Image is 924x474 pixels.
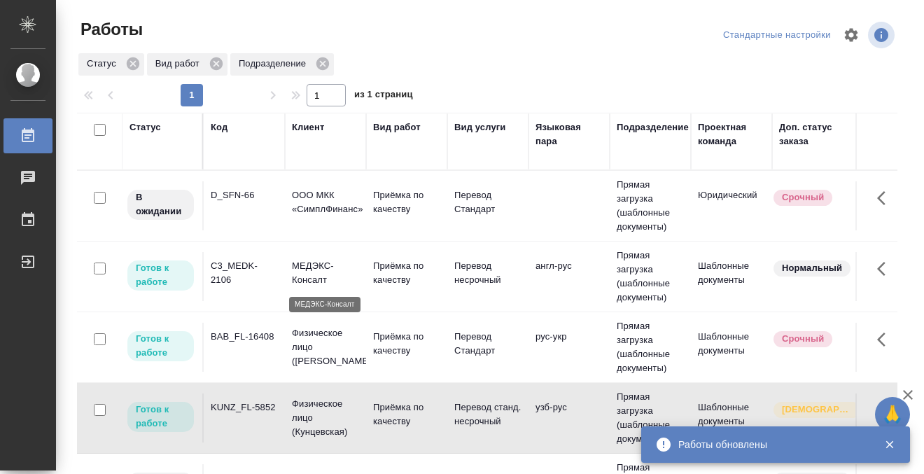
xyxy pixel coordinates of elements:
p: Подразделение [239,57,311,71]
p: Нормальный [782,261,842,275]
div: split button [720,25,834,46]
td: Прямая загрузка (шаблонные документы) [610,383,691,453]
p: Вид работ [155,57,204,71]
td: узб-рус [528,393,610,442]
button: Здесь прячутся важные кнопки [869,323,902,356]
p: Приёмка по качеству [373,259,440,287]
span: из 1 страниц [354,86,413,106]
div: Статус [78,53,144,76]
div: Вид работ [147,53,227,76]
td: Прямая загрузка (шаблонные документы) [610,171,691,241]
p: [DEMOGRAPHIC_DATA] [782,403,852,417]
div: Исполнитель может приступить к работе [126,259,195,292]
p: Перевод Стандарт [454,330,521,358]
p: Физическое лицо ([PERSON_NAME]) [292,326,359,368]
div: Работы обновлены [678,438,863,452]
div: Языковая пара [535,120,603,148]
div: Подразделение [230,53,334,76]
p: Перевод станд. несрочный [454,400,521,428]
div: Вид работ [373,120,421,134]
p: Приёмка по качеству [373,400,440,428]
div: Вид услуги [454,120,506,134]
span: Посмотреть информацию [868,22,897,48]
div: Статус [129,120,161,134]
p: Перевод несрочный [454,259,521,287]
td: Шаблонные документы [691,252,772,301]
p: В ожидании [136,190,185,218]
p: Срочный [782,332,824,346]
div: C3_MEDK-2106 [211,259,278,287]
div: Код [211,120,227,134]
p: Физическое лицо (Кунцевская) [292,397,359,439]
td: Прямая загрузка (шаблонные документы) [610,312,691,382]
button: Закрыть [875,438,904,451]
span: 🙏 [881,400,904,429]
button: Здесь прячутся важные кнопки [869,181,902,215]
td: Шаблонные документы [691,323,772,372]
div: D_SFN-66 [211,188,278,202]
p: ООО МКК «СимплФинанс» [292,188,359,216]
p: Приёмка по качеству [373,188,440,216]
p: Готов к работе [136,403,185,431]
p: Готов к работе [136,261,185,289]
div: Доп. статус заказа [779,120,853,148]
div: Исполнитель может приступить к работе [126,330,195,363]
td: англ-рус [528,252,610,301]
p: Приёмка по качеству [373,330,440,358]
div: KUNZ_FL-5852 [211,400,278,414]
button: 🙏 [875,397,910,432]
div: Исполнитель назначен, приступать к работе пока рано [126,188,195,221]
td: Шаблонные документы [691,393,772,442]
div: BAB_FL-16408 [211,330,278,344]
p: Статус [87,57,121,71]
td: рус-укр [528,323,610,372]
p: Готов к работе [136,332,185,360]
div: Клиент [292,120,324,134]
td: Прямая загрузка (шаблонные документы) [610,242,691,312]
span: Настроить таблицу [834,18,868,52]
p: Перевод Стандарт [454,188,521,216]
p: МЕДЭКС-Консалт [292,259,359,287]
div: Исполнитель может приступить к работе [126,400,195,433]
p: Срочный [782,190,824,204]
td: Юридический [691,181,772,230]
span: Работы [77,18,143,41]
div: Проектная команда [698,120,765,148]
button: Здесь прячутся важные кнопки [869,393,902,427]
button: Здесь прячутся важные кнопки [869,252,902,286]
div: Подразделение [617,120,689,134]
